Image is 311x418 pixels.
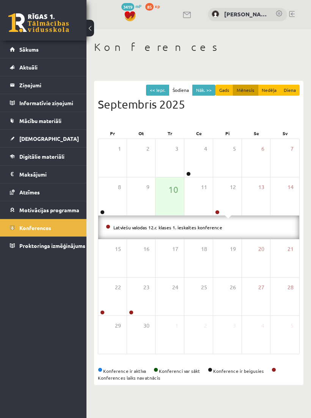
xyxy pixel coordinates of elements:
span: Aktuāli [19,64,38,71]
button: Nedēļa [258,85,280,96]
h1: Konferences [94,41,303,54]
span: Sākums [19,46,39,53]
span: Digitālie materiāli [19,153,64,160]
div: Septembris 2025 [98,85,300,113]
a: Proktoringa izmēģinājums [10,237,77,254]
span: Proktoringa izmēģinājums [19,242,85,249]
a: Konferences [10,219,77,237]
span: 18 [201,245,207,253]
legend: Maksājumi [19,166,77,183]
button: << Iepr. [146,85,169,96]
span: 85 [145,3,154,11]
span: 6 [261,145,264,153]
span: 14 [287,183,294,191]
span: 25 [201,283,207,292]
a: [PERSON_NAME] [224,10,268,19]
span: Konferences [19,224,51,231]
span: Motivācijas programma [19,207,79,213]
span: 13 [258,183,264,191]
span: 5 [291,322,294,330]
span: 1 [118,145,121,153]
legend: Informatīvie ziņojumi [19,94,77,112]
a: Rīgas 1. Tālmācības vidusskola [8,13,69,32]
span: 2 [146,145,149,153]
span: 24 [172,283,178,292]
a: Digitālie materiāli [10,148,77,165]
span: 3 [233,322,236,330]
span: 16 [143,245,149,253]
div: Pr [98,128,127,139]
span: 1 [175,322,178,330]
span: 22 [115,283,121,292]
span: mP [135,3,141,9]
a: [DEMOGRAPHIC_DATA] [10,130,77,147]
a: 3419 mP [121,3,141,9]
span: 5 [233,145,236,153]
a: Atzīmes [10,183,77,201]
div: Tr [155,128,184,139]
a: Sākums [10,41,77,58]
a: Latviešu valodas 12.c klases 1. ieskaites konference [113,224,222,230]
span: 28 [287,283,294,292]
span: xp [155,3,160,9]
a: 85 xp [145,3,163,9]
a: Informatīvie ziņojumi [10,94,77,112]
div: Ot [127,128,155,139]
button: Diena [280,85,300,96]
span: 15 [115,245,121,253]
button: Gads [215,85,233,96]
button: Mēnesis [233,85,258,96]
span: 21 [287,245,294,253]
span: Mācību materiāli [19,117,61,124]
div: Konference ir aktīva Konferenci var sākt Konference ir beigusies Konferences laiks nav atnācis [98,368,300,381]
span: 7 [291,145,294,153]
span: 3419 [121,3,134,11]
a: Aktuāli [10,58,77,76]
span: 26 [230,283,236,292]
div: Sv [271,128,300,139]
img: Roberts Kukulis [212,10,219,18]
span: 12 [230,183,236,191]
button: Šodiena [169,85,193,96]
legend: Ziņojumi [19,76,77,94]
span: 9 [146,183,149,191]
span: 19 [230,245,236,253]
span: 29 [115,322,121,330]
span: 30 [143,322,149,330]
span: 17 [172,245,178,253]
span: 8 [118,183,121,191]
span: 3 [175,145,178,153]
span: [DEMOGRAPHIC_DATA] [19,135,79,142]
div: Ce [184,128,213,139]
div: Pi [213,128,242,139]
a: Mācību materiāli [10,112,77,129]
span: 10 [168,183,178,196]
span: 11 [201,183,207,191]
span: 27 [258,283,264,292]
div: Se [242,128,271,139]
a: Ziņojumi [10,76,77,94]
button: Nāk. >> [192,85,215,96]
span: 23 [143,283,149,292]
span: Atzīmes [19,189,40,196]
span: 4 [204,145,207,153]
span: 20 [258,245,264,253]
a: Motivācijas programma [10,201,77,219]
span: 4 [261,322,264,330]
a: Maksājumi [10,166,77,183]
span: 2 [204,322,207,330]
